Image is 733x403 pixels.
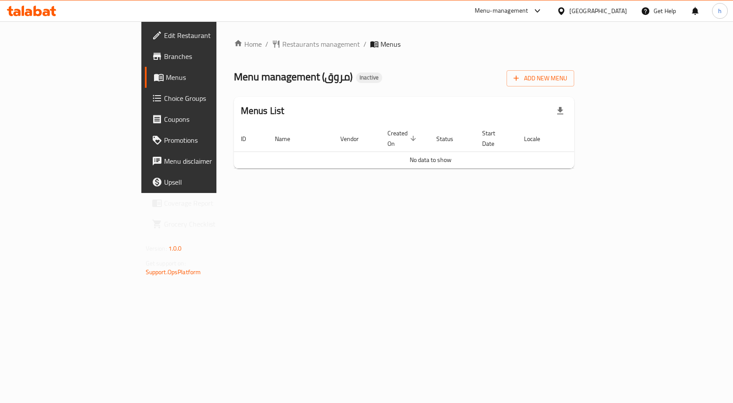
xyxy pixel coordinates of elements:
[146,243,167,254] span: Version:
[164,156,257,166] span: Menu disclaimer
[718,6,722,16] span: h
[387,128,419,149] span: Created On
[569,6,627,16] div: [GEOGRAPHIC_DATA]
[475,6,528,16] div: Menu-management
[146,258,186,269] span: Get support on:
[436,134,465,144] span: Status
[265,39,268,49] li: /
[241,134,257,144] span: ID
[164,219,257,229] span: Grocery Checklist
[164,51,257,62] span: Branches
[275,134,301,144] span: Name
[234,67,353,86] span: Menu management ( مروق )
[164,114,257,124] span: Coupons
[410,154,452,165] span: No data to show
[356,74,382,81] span: Inactive
[514,73,567,84] span: Add New Menu
[145,151,264,172] a: Menu disclaimer
[164,177,257,187] span: Upsell
[380,39,401,49] span: Menus
[282,39,360,49] span: Restaurants management
[145,67,264,88] a: Menus
[234,39,575,49] nav: breadcrumb
[145,172,264,193] a: Upsell
[164,30,257,41] span: Edit Restaurant
[507,70,574,86] button: Add New Menu
[145,88,264,109] a: Choice Groups
[164,93,257,103] span: Choice Groups
[482,128,507,149] span: Start Date
[524,134,551,144] span: Locale
[166,72,257,83] span: Menus
[340,134,370,144] span: Vendor
[145,130,264,151] a: Promotions
[145,25,264,46] a: Edit Restaurant
[241,104,284,117] h2: Menus List
[562,125,627,152] th: Actions
[164,198,257,208] span: Coverage Report
[168,243,182,254] span: 1.0.0
[164,135,257,145] span: Promotions
[145,214,264,234] a: Grocery Checklist
[145,46,264,67] a: Branches
[234,125,627,169] table: enhanced table
[272,39,360,49] a: Restaurants management
[145,193,264,214] a: Coverage Report
[356,72,382,83] div: Inactive
[145,109,264,130] a: Coupons
[550,100,571,121] div: Export file
[146,266,201,278] a: Support.OpsPlatform
[363,39,366,49] li: /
